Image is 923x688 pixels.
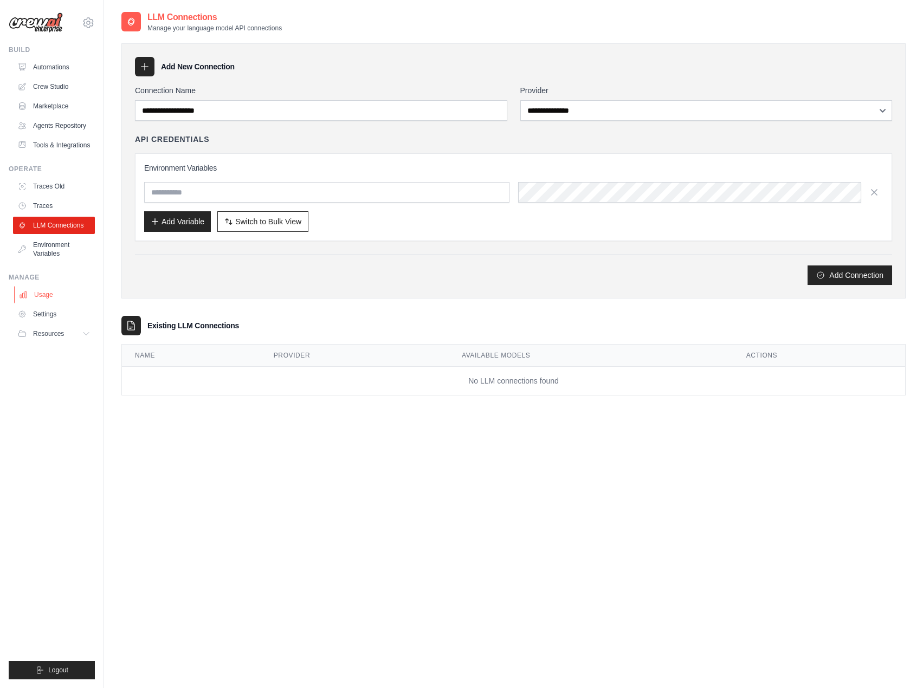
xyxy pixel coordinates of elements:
a: Traces [13,197,95,215]
div: Manage [9,273,95,282]
th: Actions [733,345,905,367]
button: Switch to Bulk View [217,211,308,232]
a: Traces Old [13,178,95,195]
h4: API Credentials [135,134,209,145]
span: Switch to Bulk View [235,216,301,227]
img: Logo [9,12,63,33]
a: Usage [14,286,96,303]
h3: Environment Variables [144,163,883,173]
label: Connection Name [135,85,507,96]
button: Resources [13,325,95,342]
div: Operate [9,165,95,173]
h2: LLM Connections [147,11,282,24]
span: Logout [48,666,68,674]
h3: Add New Connection [161,61,235,72]
a: Tools & Integrations [13,137,95,154]
td: No LLM connections found [122,367,905,395]
th: Available Models [449,345,733,367]
a: Crew Studio [13,78,95,95]
button: Add Connection [808,265,892,285]
a: Automations [13,59,95,76]
a: LLM Connections [13,217,95,234]
span: Resources [33,329,64,338]
button: Logout [9,661,95,679]
div: Build [9,46,95,54]
a: Settings [13,306,95,323]
a: Marketplace [13,98,95,115]
h3: Existing LLM Connections [147,320,239,331]
a: Agents Repository [13,117,95,134]
label: Provider [520,85,893,96]
th: Provider [261,345,449,367]
p: Manage your language model API connections [147,24,282,33]
th: Name [122,345,261,367]
a: Environment Variables [13,236,95,262]
button: Add Variable [144,211,211,232]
